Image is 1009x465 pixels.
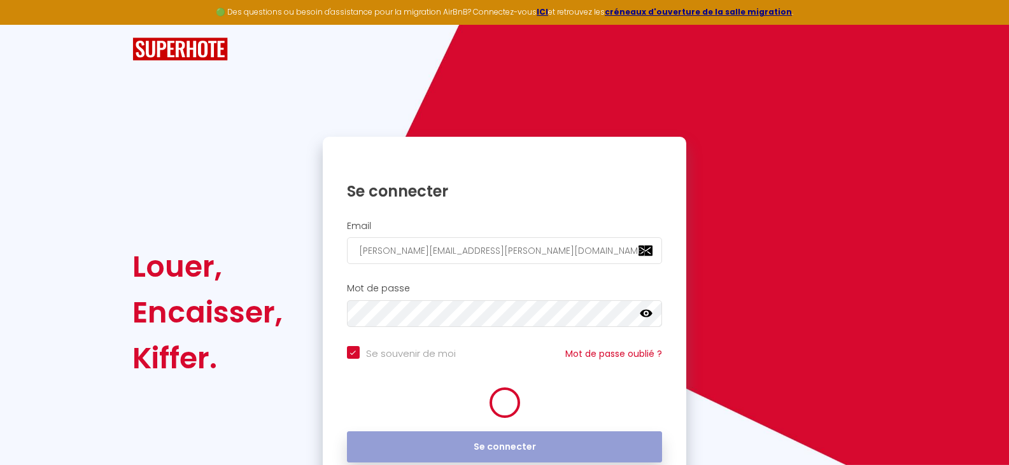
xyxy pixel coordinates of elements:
button: Ouvrir le widget de chat LiveChat [10,5,48,43]
div: Kiffer. [132,335,283,381]
div: Encaisser, [132,289,283,335]
a: créneaux d'ouverture de la salle migration [605,6,792,17]
button: Se connecter [347,431,663,463]
h1: Se connecter [347,181,663,201]
a: Mot de passe oublié ? [565,347,662,360]
input: Ton Email [347,237,663,264]
a: ICI [537,6,548,17]
h2: Mot de passe [347,283,663,294]
h2: Email [347,221,663,232]
div: Louer, [132,244,283,289]
img: SuperHote logo [132,38,228,61]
